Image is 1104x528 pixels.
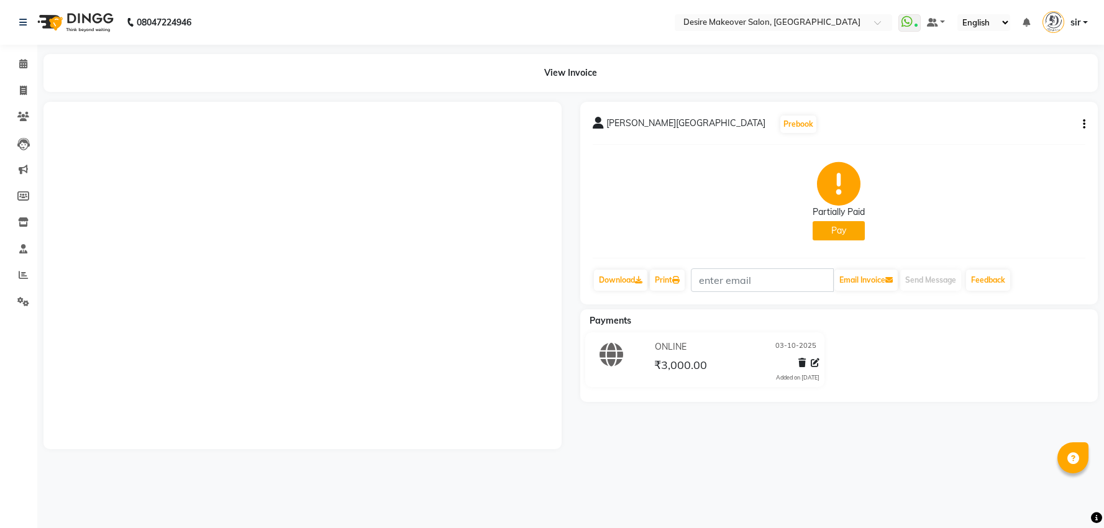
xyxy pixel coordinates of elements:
[1042,11,1064,33] img: sir
[1070,16,1080,29] span: sir
[813,221,865,240] button: Pay
[813,206,865,219] div: Partially Paid
[1052,478,1092,516] iframe: chat widget
[594,270,647,291] a: Download
[654,358,707,375] span: ₹3,000.00
[780,116,816,133] button: Prebook
[590,315,631,326] span: Payments
[691,268,834,292] input: enter email
[775,340,816,353] span: 03-10-2025
[137,5,191,40] b: 08047224946
[606,117,765,134] span: [PERSON_NAME][GEOGRAPHIC_DATA]
[655,340,687,353] span: ONLINE
[900,270,961,291] button: Send Message
[43,54,1098,92] div: View Invoice
[966,270,1010,291] a: Feedback
[32,5,117,40] img: logo
[650,270,685,291] a: Print
[834,270,898,291] button: Email Invoice
[776,373,819,382] div: Added on [DATE]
